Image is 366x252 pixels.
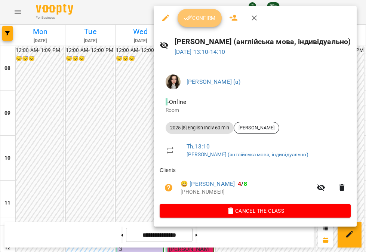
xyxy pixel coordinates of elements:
[238,180,247,187] b: /
[178,9,222,27] button: Confirm
[166,125,234,131] span: 2025 [8] English Indiv 60 min
[187,78,241,85] a: [PERSON_NAME] (а)
[238,180,241,187] span: 4
[166,74,181,89] img: ebd0ea8fb81319dcbaacf11cd4698c16.JPG
[175,36,351,47] h6: [PERSON_NAME] (англійська мова, індивідуально)
[181,188,312,196] p: [PHONE_NUMBER]
[187,143,210,150] a: Th , 13:10
[160,166,351,204] ul: Clients
[175,48,225,55] a: [DATE] 13:10-14:10
[160,204,351,218] button: Cancel the class
[234,122,279,134] div: [PERSON_NAME]
[166,206,345,215] span: Cancel the class
[166,107,345,114] p: Room
[234,125,279,131] span: [PERSON_NAME]
[181,179,235,188] a: 😀 [PERSON_NAME]
[166,98,188,105] span: - Online
[184,13,216,22] span: Confirm
[244,180,247,187] span: 8
[160,179,178,197] button: Unpaid. Bill the attendance?
[187,151,308,157] a: [PERSON_NAME] (англійська мова, індивідуально)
